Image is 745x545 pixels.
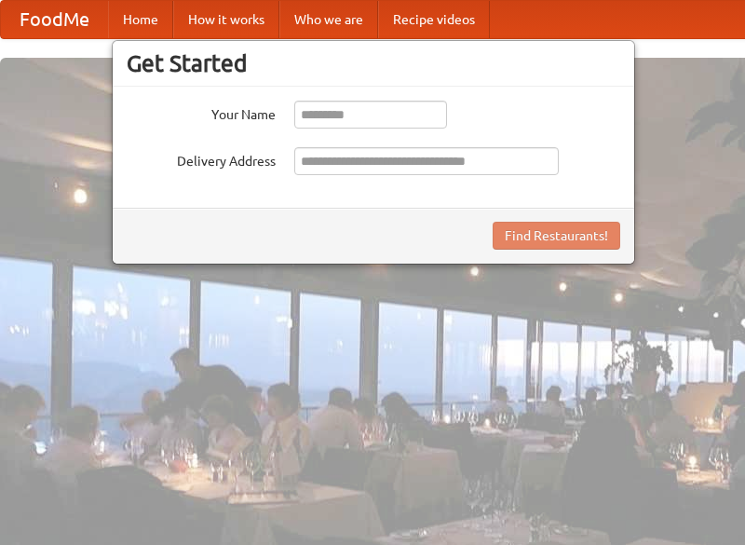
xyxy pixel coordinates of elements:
a: FoodMe [1,1,108,38]
label: Delivery Address [127,147,276,170]
a: Home [108,1,173,38]
h3: Get Started [127,49,620,77]
a: Who we are [279,1,378,38]
a: How it works [173,1,279,38]
label: Your Name [127,101,276,124]
button: Find Restaurants! [493,222,620,250]
a: Recipe videos [378,1,490,38]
